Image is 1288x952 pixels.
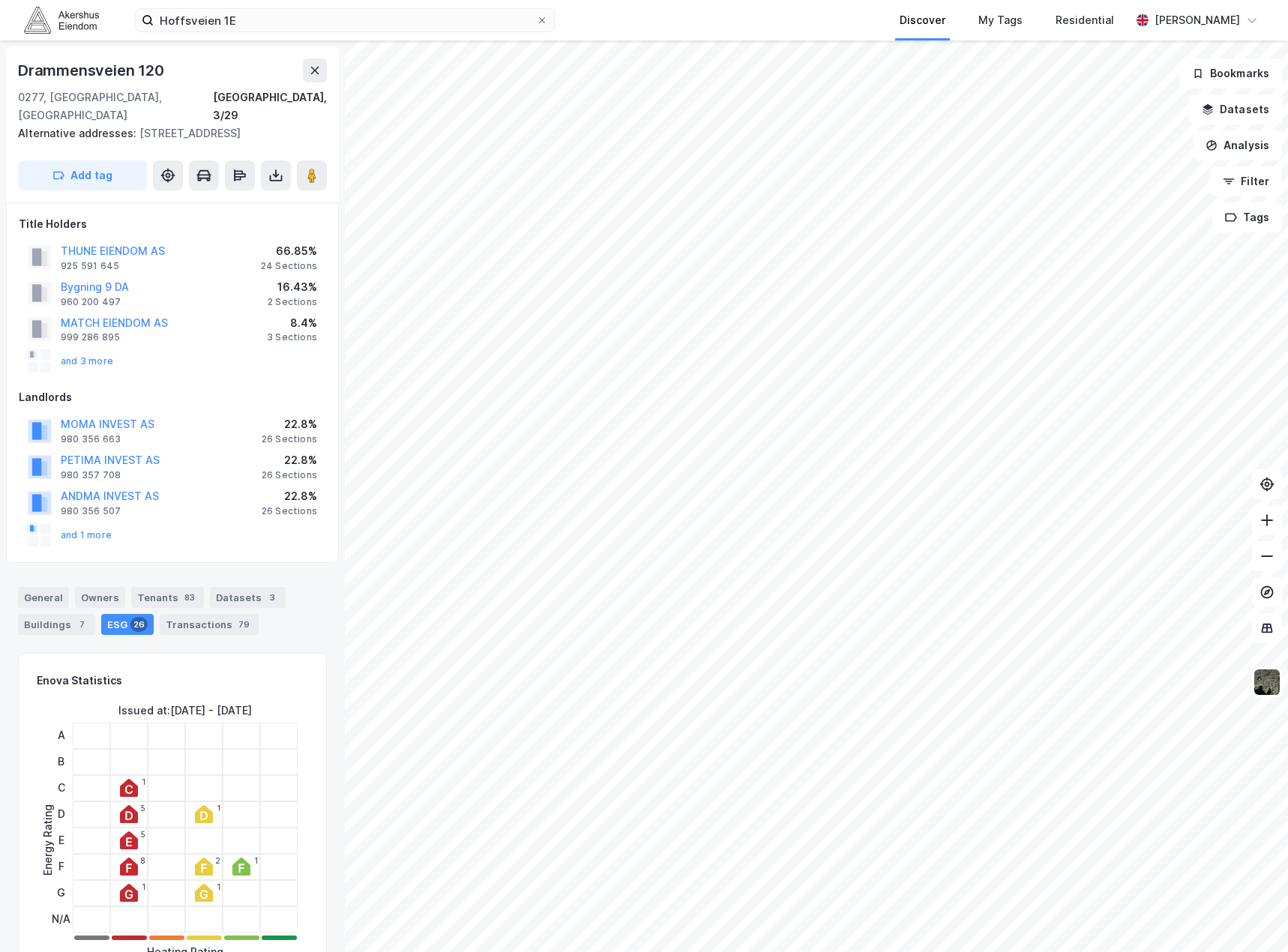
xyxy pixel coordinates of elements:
div: N/A [52,906,70,933]
div: 980 356 663 [61,433,121,445]
div: Owners [75,587,125,608]
div: 0277, [GEOGRAPHIC_DATA], [GEOGRAPHIC_DATA] [18,88,213,124]
div: 83 [181,590,198,605]
div: 1 [217,804,220,813]
div: A [52,723,70,749]
div: 999 286 895 [61,331,120,343]
div: 26 [130,617,148,632]
button: Bookmarks [1179,58,1282,88]
div: Transactions [160,614,259,635]
iframe: Chat Widget [1213,880,1288,952]
button: Add tag [18,160,147,190]
div: 66.85% [261,242,317,260]
div: Issued at : [DATE] - [DATE] [118,702,252,720]
div: 79 [235,617,253,632]
div: Drammensveien 120 [18,58,167,82]
button: Tags [1212,202,1282,232]
div: 2 Sections [268,296,317,308]
div: Datasets [210,587,286,608]
div: 8.4% [267,314,317,332]
div: Residential [1056,11,1114,29]
div: 26 Sections [262,469,317,481]
div: 980 357 708 [61,469,121,481]
div: 16.43% [268,278,317,296]
div: ESG [101,614,154,635]
div: 22.8% [262,451,317,469]
div: 925 591 645 [61,260,119,272]
div: 7 [74,617,89,632]
div: 1 [217,882,220,891]
div: Title Holders [19,215,326,233]
button: Analysis [1193,130,1282,160]
button: Filter [1210,166,1282,196]
div: 22.8% [262,487,317,505]
div: 22.8% [262,415,317,433]
div: Tenants [131,587,204,608]
div: 24 Sections [261,260,317,272]
div: 26 Sections [262,433,317,445]
div: 1 [254,856,258,865]
span: Alternative addresses: [18,127,139,139]
div: 26 Sections [262,505,317,517]
div: B [52,749,70,775]
div: 1 [142,777,145,786]
div: 5 [141,830,145,839]
div: D [52,801,70,828]
div: C [52,775,70,801]
div: G [52,880,70,906]
button: Datasets [1189,94,1282,124]
div: [GEOGRAPHIC_DATA], 3/29 [213,88,327,124]
img: akershus-eiendom-logo.9091f326c980b4bce74ccdd9f866810c.svg [24,7,99,33]
div: 980 356 507 [61,505,121,517]
div: F [52,854,70,880]
div: Enova Statistics [37,672,122,690]
div: 5 [141,804,145,813]
div: Energy Rating [39,804,57,876]
div: 960 200 497 [61,296,121,308]
div: 3 Sections [267,331,317,343]
div: 1 [142,882,145,891]
div: 3 [265,590,280,605]
div: General [18,587,69,608]
div: My Tags [978,11,1023,29]
div: Discover [900,11,945,29]
input: Search by address, cadastre, landlords, tenants or people [154,9,536,31]
div: 2 [215,856,220,865]
div: 8 [140,856,145,865]
div: [STREET_ADDRESS] [18,124,315,142]
img: 9k= [1253,668,1281,696]
div: [PERSON_NAME] [1155,11,1240,29]
div: E [52,828,70,854]
div: Buildings [18,614,95,635]
div: Landlords [19,388,326,406]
